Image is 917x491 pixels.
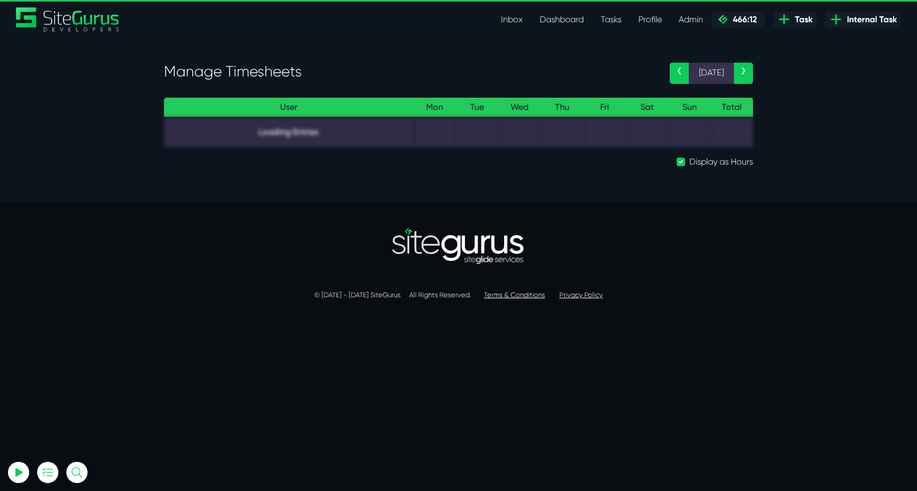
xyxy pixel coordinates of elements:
[843,13,897,26] span: Internal Task
[689,156,753,168] label: Display as Hours
[734,63,753,84] a: ›
[791,13,812,26] span: Task
[559,291,603,299] a: Privacy Policy
[670,9,712,30] a: Admin
[729,14,757,24] span: 466:12
[670,63,689,84] a: ‹
[492,9,531,30] a: Inbox
[16,7,120,31] a: SiteGurus
[630,9,670,30] a: Profile
[164,98,413,117] th: User
[626,98,668,117] th: Sat
[456,98,498,117] th: Tue
[689,63,734,84] span: [DATE]
[164,290,753,300] p: © [DATE] - [DATE] SiteGurus All Rights Reserved.
[484,291,545,299] a: Terms & Conditions
[16,7,120,31] img: Sitegurus Logo
[164,63,654,81] h3: Manage Timesheets
[541,98,583,117] th: Thu
[583,98,626,117] th: Fri
[668,98,711,117] th: Sun
[498,98,541,117] th: Wed
[711,98,753,117] th: Total
[712,12,765,28] a: 466:12
[773,12,817,28] a: Task
[592,9,630,30] a: Tasks
[164,117,413,147] td: Loading Entries
[531,9,592,30] a: Dashboard
[825,12,901,28] a: Internal Task
[413,98,456,117] th: Mon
